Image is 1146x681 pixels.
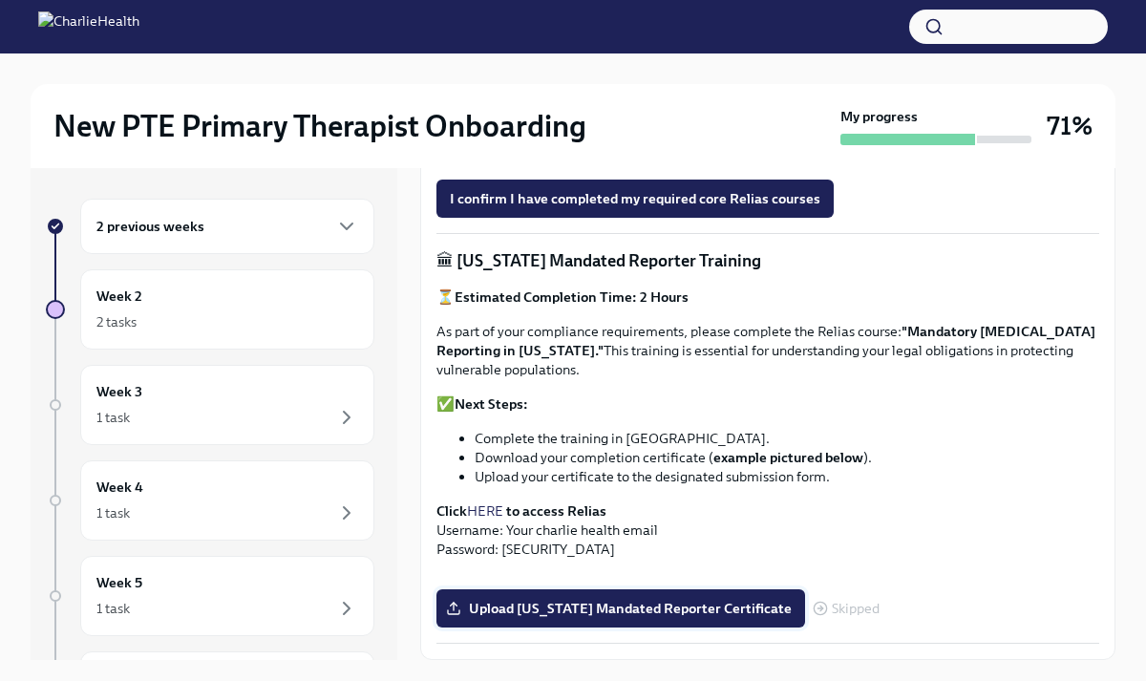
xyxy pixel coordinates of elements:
strong: Estimated Completion Time: 2 Hours [455,288,689,306]
li: Upload your certificate to the designated submission form. [475,467,1099,486]
p: 🏛 [US_STATE] Mandated Reporter Training [436,249,1099,272]
button: I confirm I have completed my required core Relias courses [436,180,834,218]
span: I confirm I have completed my required core Relias courses [450,189,820,208]
h6: Week 5 [96,572,142,593]
strong: My progress [840,107,918,126]
span: Upload [US_STATE] Mandated Reporter Certificate [450,599,792,618]
h3: 71% [1047,109,1093,143]
p: ⏳ [436,287,1099,307]
div: 1 task [96,599,130,618]
p: Username: Your charlie health email Password: [SECURITY_DATA] [436,501,1099,559]
div: 1 task [96,503,130,522]
span: Skipped [832,602,880,616]
a: Week 51 task [46,556,374,636]
a: HERE [467,502,503,520]
li: Download your completion certificate ( ). [475,448,1099,467]
h6: Week 4 [96,477,143,498]
h6: Week 2 [96,286,142,307]
li: Complete the training in [GEOGRAPHIC_DATA]. [475,429,1099,448]
div: 1 task [96,408,130,427]
strong: example pictured below [713,449,863,466]
strong: to access Relias [506,502,606,520]
h6: 2 previous weeks [96,216,204,237]
div: 2 previous weeks [80,199,374,254]
strong: Next Steps: [455,395,528,413]
a: Week 31 task [46,365,374,445]
strong: Click [436,502,467,520]
h2: New PTE Primary Therapist Onboarding [53,107,586,145]
div: 2 tasks [96,312,137,331]
label: Upload [US_STATE] Mandated Reporter Certificate [436,589,805,628]
h6: Week 3 [96,381,142,402]
p: ✅ [436,394,1099,414]
a: Week 22 tasks [46,269,374,350]
p: As part of your compliance requirements, please complete the Relias course: This training is esse... [436,322,1099,379]
img: CharlieHealth [38,11,139,42]
a: Week 41 task [46,460,374,541]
